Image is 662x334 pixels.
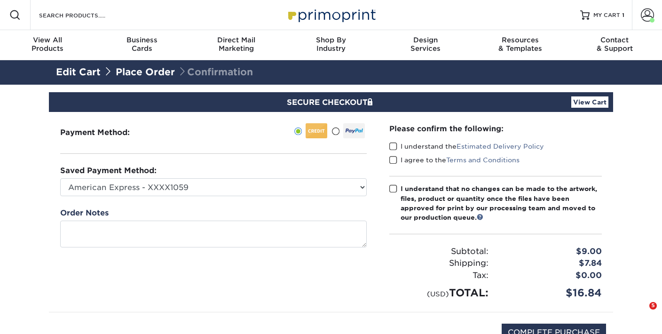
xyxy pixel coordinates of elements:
div: $9.00 [496,246,609,258]
div: $16.84 [496,285,609,301]
div: Tax: [382,270,496,282]
small: (USD) [427,290,449,298]
div: Marketing [189,36,284,53]
span: SECURE CHECKOUT [287,98,375,107]
div: Industry [284,36,378,53]
div: Shipping: [382,257,496,270]
a: Resources& Templates [473,30,567,60]
div: I understand that no changes can be made to the artwork, files, product or quantity once the file... [401,184,602,223]
div: $7.84 [496,257,609,270]
a: DesignServices [378,30,473,60]
a: Place Order [116,66,175,78]
span: Resources [473,36,567,44]
label: I understand the [389,142,544,151]
span: Shop By [284,36,378,44]
input: SEARCH PRODUCTS..... [38,9,130,21]
div: $0.00 [496,270,609,282]
a: Contact& Support [567,30,662,60]
a: View Cart [571,96,608,108]
label: Saved Payment Method: [60,165,157,176]
img: Primoprint [284,5,378,25]
label: Order Notes [60,207,109,219]
span: Confirmation [178,66,253,78]
div: Subtotal: [382,246,496,258]
div: Cards [95,36,189,53]
span: 1 [622,12,624,18]
span: Contact [567,36,662,44]
span: Business [95,36,189,44]
a: Edit Cart [56,66,101,78]
a: Shop ByIndustry [284,30,378,60]
span: 5 [649,302,657,310]
div: Services [378,36,473,53]
a: Terms and Conditions [446,156,520,164]
a: Direct MailMarketing [189,30,284,60]
h3: Payment Method: [60,128,153,137]
span: Direct Mail [189,36,284,44]
div: TOTAL: [382,285,496,301]
iframe: Intercom live chat [630,302,653,325]
div: & Templates [473,36,567,53]
a: BusinessCards [95,30,189,60]
a: Estimated Delivery Policy [457,143,544,150]
div: & Support [567,36,662,53]
span: Design [378,36,473,44]
div: Please confirm the following: [389,123,602,134]
label: I agree to the [389,155,520,165]
span: MY CART [593,11,620,19]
